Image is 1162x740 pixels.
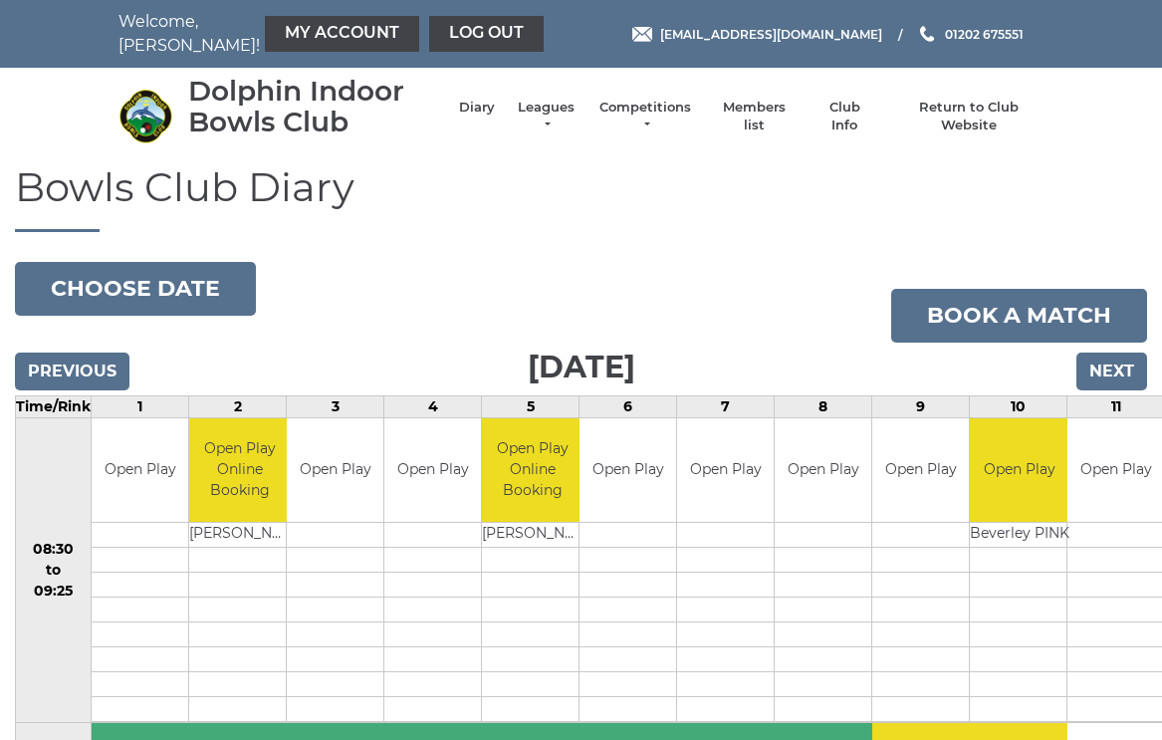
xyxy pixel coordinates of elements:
[15,353,129,390] input: Previous
[872,395,970,417] td: 9
[1076,353,1147,390] input: Next
[920,26,934,42] img: Phone us
[632,25,882,44] a: Email [EMAIL_ADDRESS][DOMAIN_NAME]
[287,395,384,417] td: 3
[917,25,1024,44] a: Phone us 01202 675551
[482,395,580,417] td: 5
[580,395,677,417] td: 6
[265,16,419,52] a: My Account
[515,99,578,134] a: Leagues
[815,99,873,134] a: Club Info
[429,16,544,52] a: Log out
[632,27,652,42] img: Email
[15,262,256,316] button: Choose date
[118,10,487,58] nav: Welcome, [PERSON_NAME]!
[459,99,495,117] a: Diary
[970,523,1069,548] td: Beverley PINK
[188,76,439,137] div: Dolphin Indoor Bowls Club
[384,395,482,417] td: 4
[597,99,693,134] a: Competitions
[970,418,1069,523] td: Open Play
[287,418,383,523] td: Open Play
[384,418,481,523] td: Open Play
[482,523,582,548] td: [PERSON_NAME]
[945,26,1024,41] span: 01202 675551
[118,89,173,143] img: Dolphin Indoor Bowls Club
[16,417,92,723] td: 08:30 to 09:25
[970,395,1067,417] td: 10
[189,418,290,523] td: Open Play Online Booking
[891,289,1147,343] a: Book a match
[660,26,882,41] span: [EMAIL_ADDRESS][DOMAIN_NAME]
[713,99,796,134] a: Members list
[189,523,290,548] td: [PERSON_NAME]
[189,395,287,417] td: 2
[872,418,969,523] td: Open Play
[16,395,92,417] td: Time/Rink
[677,418,774,523] td: Open Play
[775,395,872,417] td: 8
[92,418,188,523] td: Open Play
[15,165,1147,232] h1: Bowls Club Diary
[893,99,1044,134] a: Return to Club Website
[482,418,582,523] td: Open Play Online Booking
[580,418,676,523] td: Open Play
[775,418,871,523] td: Open Play
[92,395,189,417] td: 1
[677,395,775,417] td: 7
